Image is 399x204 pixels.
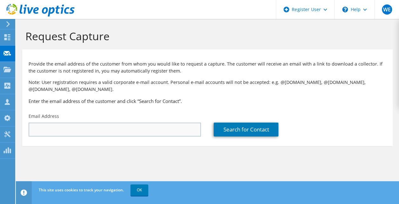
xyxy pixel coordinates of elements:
a: Search for Contact [214,123,278,137]
p: Note: User registration requires a valid corporate e-mail account. Personal e-mail accounts will ... [29,79,386,93]
svg: \n [342,7,348,12]
p: Provide the email address of the customer from whom you would like to request a capture. The cust... [29,61,386,74]
span: WE [382,4,392,15]
h3: Enter the email address of the customer and click “Search for Contact”. [29,98,386,105]
span: This site uses cookies to track your navigation. [39,187,124,193]
label: Email Address [29,113,59,119]
h1: Request Capture [25,29,386,43]
a: OK [130,184,148,196]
